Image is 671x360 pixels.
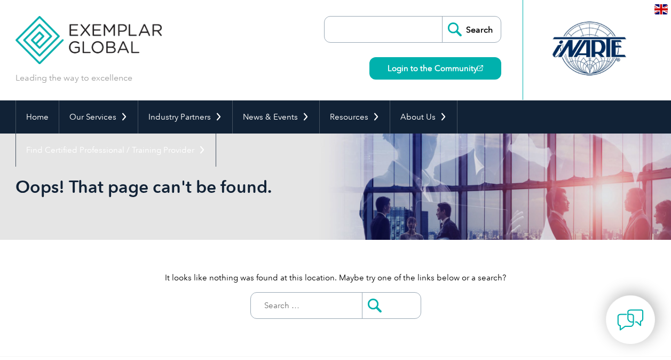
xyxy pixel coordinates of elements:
img: contact-chat.png [617,307,644,333]
a: About Us [390,100,457,134]
p: Leading the way to excellence [15,72,132,84]
input: Submit [362,293,421,318]
a: News & Events [233,100,319,134]
a: Resources [320,100,390,134]
h1: Oops! That page can't be found. [15,176,425,197]
a: Home [16,100,59,134]
img: en [654,4,668,14]
p: It looks like nothing was found at this location. Maybe try one of the links below or a search? [15,272,656,284]
a: Our Services [59,100,138,134]
input: Search [442,17,501,42]
a: Industry Partners [138,100,232,134]
a: Login to the Community [369,57,501,80]
a: Find Certified Professional / Training Provider [16,134,216,167]
img: open_square.png [477,65,483,71]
